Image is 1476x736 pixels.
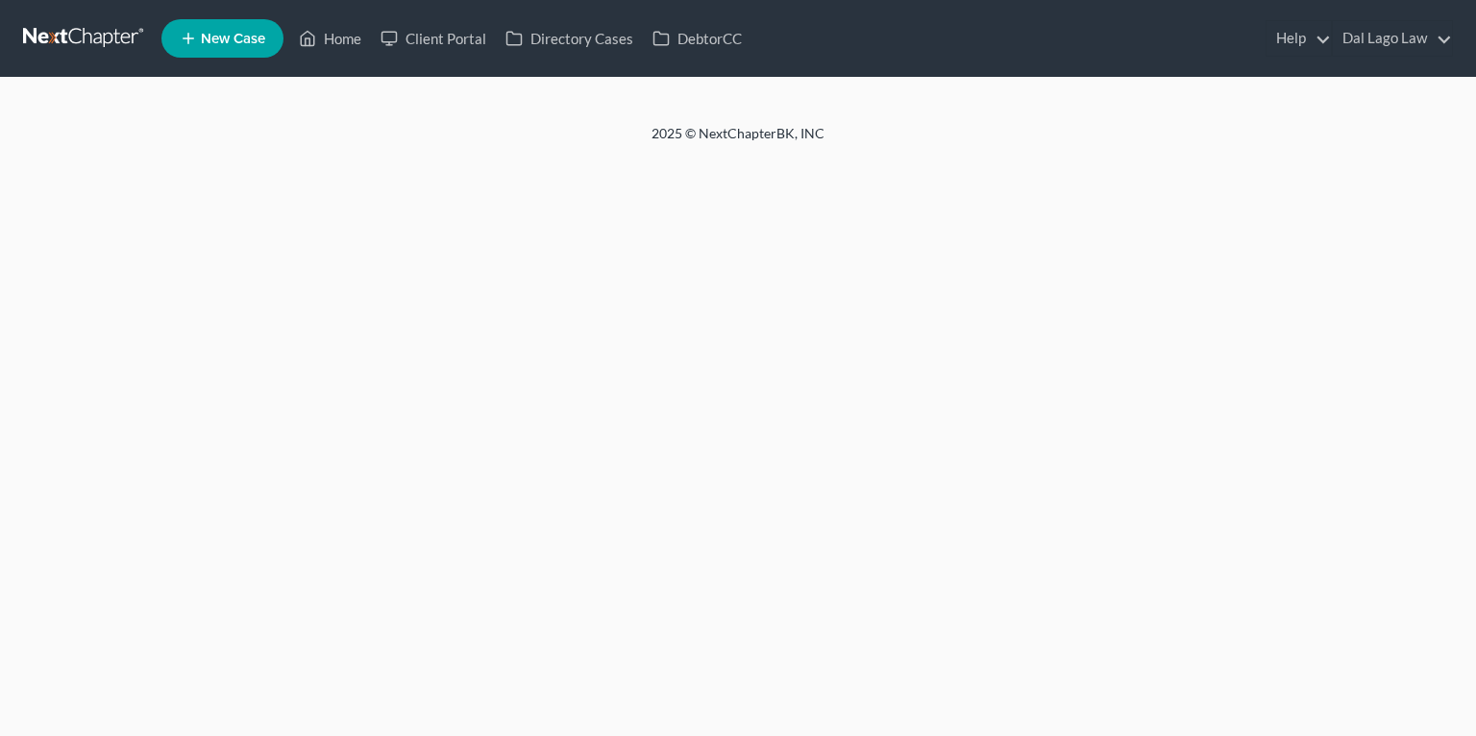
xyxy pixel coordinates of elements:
a: Help [1267,21,1331,56]
a: Client Portal [371,21,496,56]
a: DebtorCC [643,21,751,56]
new-legal-case-button: New Case [161,19,283,58]
a: Dal Lago Law [1333,21,1452,56]
a: Home [289,21,371,56]
a: Directory Cases [496,21,643,56]
div: 2025 © NextChapterBK, INC [190,124,1286,159]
